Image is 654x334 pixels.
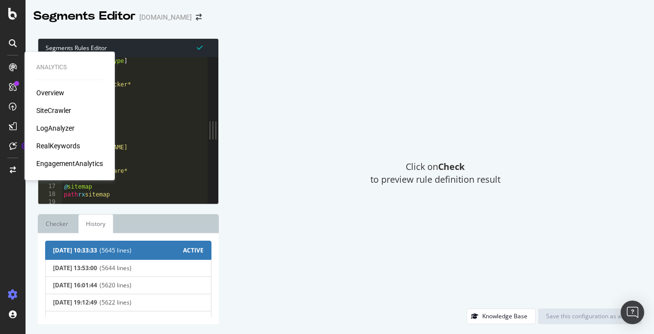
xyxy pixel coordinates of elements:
div: arrow-right-arrow-left [196,14,202,21]
div: Segments Editor [33,8,135,25]
span: [DATE] 16:01:44 [53,282,97,289]
span: [DATE] 19:12:49 [53,299,97,306]
span: [DATE] 10:33:33 [53,246,97,254]
div: 19 [38,198,62,206]
span: (5622 lines) [100,299,204,306]
div: Knowledge Base [482,312,527,320]
div: Segments Rules Editor [38,39,218,57]
button: Knowledge Base [467,308,536,324]
a: EngagementAnalytics [36,159,103,168]
a: Knowledge Base [467,312,536,320]
a: RealKeywords [36,141,80,151]
span: [DATE] 08:01:40 [53,316,97,323]
div: [DOMAIN_NAME] [139,12,192,22]
button: [DATE] 13:53:00(5644 lines) [45,259,211,277]
span: Click on to preview rule definition result [370,161,500,186]
button: Save this configuration as active [538,308,642,324]
div: Tooltip anchor [21,141,29,150]
a: Checker [38,214,76,233]
button: [DATE] 08:01:40(5401 lines) [45,311,211,329]
span: (5401 lines) [100,316,204,323]
a: Overview [36,88,64,98]
a: SiteCrawler [36,106,71,115]
div: Save this configuration as active [546,312,634,320]
div: 17 [38,183,62,191]
span: ACTIVE [183,246,204,254]
span: (5645 lines) [100,246,183,254]
span: (5644 lines) [100,265,204,272]
button: [DATE] 19:12:49(5622 lines) [45,294,211,311]
a: LogAnalyzer [36,123,75,133]
span: (5620 lines) [100,282,204,289]
div: Open Intercom Messenger [621,301,644,324]
div: 18 [38,191,62,198]
span: [DATE] 13:53:00 [53,265,97,272]
button: [DATE] 16:01:44(5620 lines) [45,277,211,294]
strong: Check [438,161,465,172]
div: Analytics [36,63,103,72]
span: Syntax is valid [197,43,203,52]
a: History [78,214,113,233]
